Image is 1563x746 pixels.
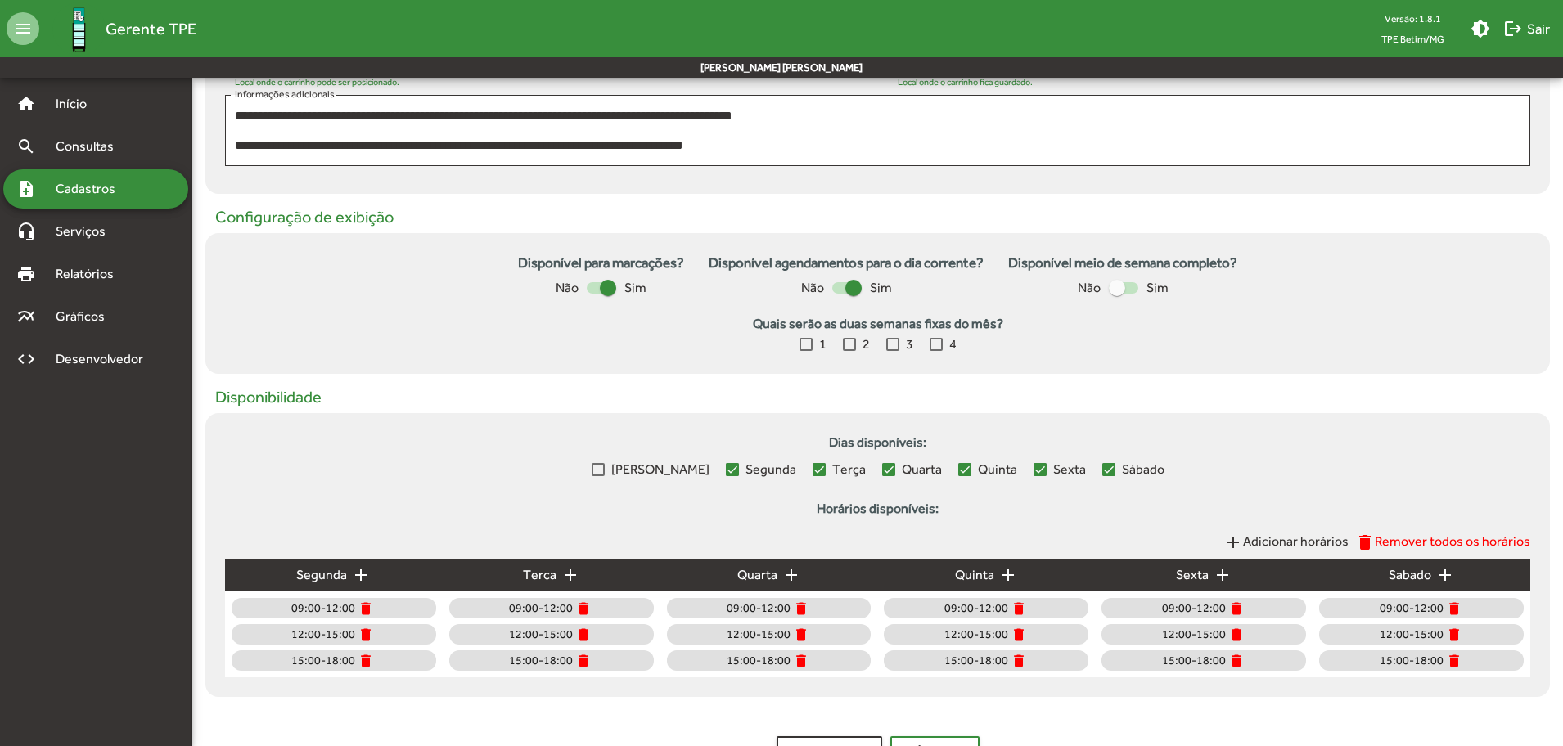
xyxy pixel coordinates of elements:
[46,137,135,156] span: Consultas
[1011,653,1027,669] mat-icon: delete
[1053,460,1086,479] span: Sexta
[1355,533,1375,552] mat-icon: delete
[575,653,592,669] mat-icon: delete
[556,278,579,298] span: Não
[781,565,801,585] mat-icon: add
[1078,278,1101,298] span: Não
[727,600,791,617] span: 09:00-12:00
[16,349,36,369] mat-icon: code
[1435,565,1455,585] mat-icon: add
[1228,653,1245,669] mat-icon: delete
[1503,19,1523,38] mat-icon: logout
[1446,627,1462,643] mat-icon: delete
[793,600,809,617] mat-icon: delete
[509,652,573,669] span: 15:00-18:00
[46,349,162,369] span: Desenvolvedor
[518,253,684,274] strong: Disponível para marcações?
[944,626,1008,643] span: 12:00-15:00
[16,94,36,114] mat-icon: home
[52,2,106,56] img: Logo
[819,335,827,354] span: 1
[358,653,374,669] mat-icon: delete
[225,499,1530,525] strong: Horários disponíveis:
[1380,600,1444,617] span: 09:00-12:00
[944,652,1008,669] span: 15:00-18:00
[1122,460,1164,479] span: Sábado
[1008,253,1237,274] strong: Disponível meio de semana completo?
[1228,600,1245,617] mat-icon: delete
[1375,533,1530,549] span: Remover todos os horários
[575,627,592,643] mat-icon: delete
[46,94,110,114] span: Início
[7,12,39,45] mat-icon: menu
[16,179,36,199] mat-icon: note_add
[727,652,791,669] span: 15:00-18:00
[745,460,796,479] span: Segunda
[737,565,777,585] span: quarta
[46,264,135,284] span: Relatórios
[39,2,196,56] a: Gerente TPE
[955,565,994,585] span: quinta
[46,307,127,326] span: Gráficos
[1228,627,1245,643] mat-icon: delete
[205,387,1550,407] h5: Disponibilidade
[949,335,957,354] span: 4
[1146,278,1169,298] span: Sim
[1471,19,1490,38] mat-icon: brightness_medium
[1011,600,1027,617] mat-icon: delete
[106,16,196,42] span: Gerente TPE
[16,264,36,284] mat-icon: print
[793,653,809,669] mat-icon: delete
[727,626,791,643] span: 12:00-15:00
[16,137,36,156] mat-icon: search
[225,433,1530,459] strong: Dias disponíveis:
[1380,626,1444,643] span: 12:00-15:00
[709,253,984,274] strong: Disponível agendamentos para o dia corrente?
[46,179,137,199] span: Cadastros
[978,460,1017,479] span: Quinta
[944,600,1008,617] span: 09:00-12:00
[1243,533,1349,549] span: Adicionar horários
[16,307,36,326] mat-icon: multiline_chart
[291,652,355,669] span: 15:00-18:00
[358,627,374,643] mat-icon: delete
[898,77,1033,87] mat-hint: Local onde o carrinho fica guardado.
[509,600,573,617] span: 09:00-12:00
[509,626,573,643] span: 12:00-15:00
[205,207,1550,227] h5: Configuração de exibição
[902,460,942,479] span: Quarta
[225,314,1530,334] strong: Quais serão as duas semanas fixas do mês?
[1223,533,1243,552] mat-icon: add
[1497,14,1556,43] button: Sair
[1368,29,1457,49] span: TPE Betim/MG
[611,460,709,479] span: [PERSON_NAME]
[906,335,913,354] span: 3
[1446,653,1462,669] mat-icon: delete
[1162,652,1226,669] span: 15:00-18:00
[801,278,824,298] span: Não
[235,77,399,87] mat-hint: Local onde o carrinho pode ser posicionado.
[296,565,347,585] span: segunda
[1389,565,1431,585] span: sabado
[16,222,36,241] mat-icon: headset_mic
[46,222,128,241] span: Serviços
[291,626,355,643] span: 12:00-15:00
[1446,600,1462,617] mat-icon: delete
[624,278,646,298] span: Sim
[1162,600,1226,617] span: 09:00-12:00
[1213,565,1232,585] mat-icon: add
[523,565,556,585] span: terca
[863,335,870,354] span: 2
[1503,14,1550,43] span: Sair
[1162,626,1226,643] span: 12:00-15:00
[291,600,355,617] span: 09:00-12:00
[870,278,892,298] span: Sim
[561,565,580,585] mat-icon: add
[358,600,374,617] mat-icon: delete
[1176,565,1209,585] span: sexta
[793,627,809,643] mat-icon: delete
[1368,8,1457,29] div: Versão: 1.8.1
[998,565,1018,585] mat-icon: add
[351,565,371,585] mat-icon: add
[832,460,866,479] span: Terça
